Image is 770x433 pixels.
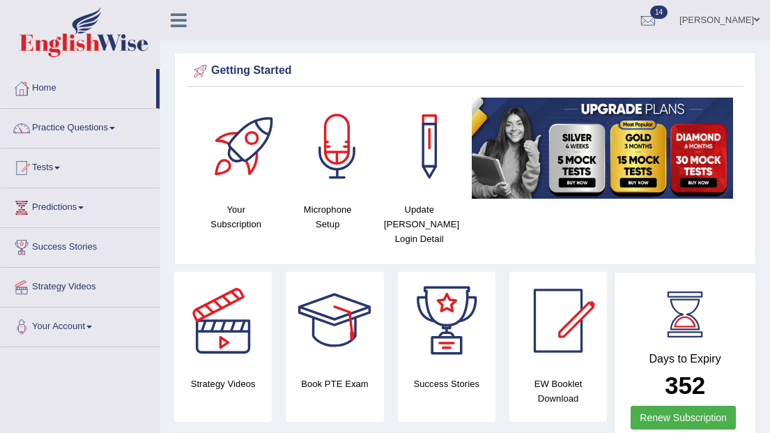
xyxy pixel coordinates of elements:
img: small5.jpg [472,98,733,199]
a: Renew Subscription [631,406,736,430]
span: 14 [650,6,668,19]
a: Your Account [1,307,160,342]
h4: Strategy Videos [174,377,272,391]
h4: Microphone Setup [288,202,366,231]
h4: Book PTE Exam [286,377,383,391]
a: Home [1,69,156,104]
h4: Your Subscription [197,202,275,231]
a: Success Stories [1,228,160,263]
h4: Days to Expiry [630,353,740,365]
a: Strategy Videos [1,268,160,303]
h4: Success Stories [398,377,495,391]
a: Tests [1,149,160,183]
h4: EW Booklet Download [509,377,607,406]
div: Getting Started [190,61,740,82]
h4: Update [PERSON_NAME] Login Detail [380,202,458,246]
b: 352 [665,372,705,399]
a: Predictions [1,188,160,223]
a: Practice Questions [1,109,160,144]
